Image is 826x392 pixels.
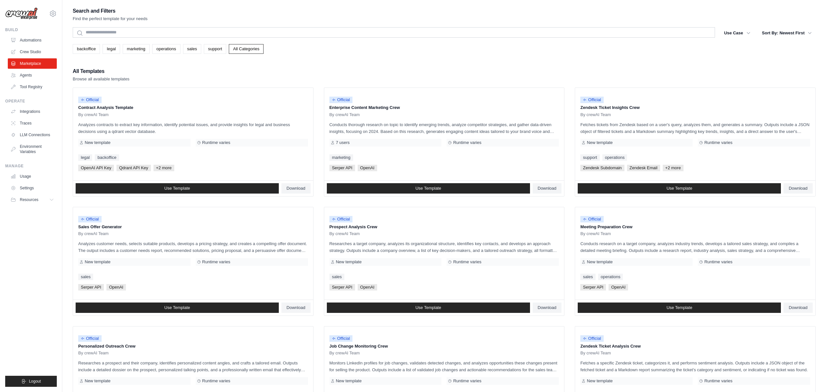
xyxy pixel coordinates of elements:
span: +2 more [663,165,684,171]
span: Official [78,216,102,222]
span: New template [85,140,110,145]
span: Serper API [78,284,104,291]
a: operations [152,44,180,54]
a: Use Template [76,183,279,194]
a: sales [580,274,595,280]
a: sales [183,44,201,54]
a: Download [533,183,562,194]
span: New template [85,259,110,265]
p: Job Change Monitoring Crew [329,343,559,350]
span: Official [78,97,102,103]
a: support [204,44,226,54]
a: Download [281,183,311,194]
a: marketing [123,44,150,54]
span: Use Template [667,305,692,310]
a: Integrations [8,106,57,117]
a: Use Template [578,183,781,194]
span: Runtime varies [202,259,230,265]
a: legal [78,154,92,161]
span: New template [85,378,110,384]
span: Runtime varies [202,378,230,384]
a: Crew Studio [8,47,57,57]
p: Prospect Analysis Crew [329,224,559,230]
a: Use Template [76,303,279,313]
a: Download [783,183,813,194]
div: Operate [5,99,57,104]
span: OpenAI API Key [78,165,114,171]
span: Qdrant API Key [117,165,151,171]
a: Download [281,303,311,313]
div: Chat Widget [794,361,826,392]
img: Logo [5,7,38,20]
span: OpenAI [358,165,377,171]
a: backoffice [95,154,119,161]
a: Traces [8,118,57,128]
span: Runtime varies [704,259,733,265]
button: Resources [8,195,57,205]
p: Fetches a specific Zendesk ticket, categorizes it, and performs sentiment analysis. Outputs inclu... [580,360,810,373]
span: Download [789,186,808,191]
span: OpenAI [106,284,126,291]
span: Serper API [580,284,606,291]
span: By crewAI Team [329,350,360,356]
span: Download [287,186,305,191]
span: Serper API [329,284,355,291]
span: Use Template [415,186,441,191]
a: Environment Variables [8,141,57,157]
p: Zendesk Ticket Insights Crew [580,104,810,111]
p: Researches a target company, analyzes its organizational structure, identifies key contacts, and ... [329,240,559,254]
span: Use Template [667,186,692,191]
p: Conducts thorough research on topic to identify emerging trends, analyze competitor strategies, a... [329,121,559,135]
p: Conducts research on a target company, analyzes industry trends, develops a tailored sales strate... [580,240,810,254]
span: By crewAI Team [78,112,109,117]
span: +2 more [154,165,174,171]
span: OpenAI [609,284,628,291]
button: Use Case [720,27,754,39]
span: Download [287,305,305,310]
button: Logout [5,376,57,387]
div: Build [5,27,57,32]
h2: Search and Filters [73,6,148,16]
a: Automations [8,35,57,45]
span: By crewAI Team [329,112,360,117]
span: By crewAI Team [329,231,360,236]
a: Settings [8,183,57,193]
span: By crewAI Team [78,231,109,236]
span: Use Template [164,186,190,191]
span: New template [587,259,612,265]
span: Serper API [329,165,355,171]
a: Marketplace [8,58,57,69]
span: Official [580,97,604,103]
span: Official [329,335,353,342]
span: Runtime varies [704,378,733,384]
p: Analyzes contracts to extract key information, identify potential issues, and provide insights fo... [78,121,308,135]
p: Zendesk Ticket Analysis Crew [580,343,810,350]
a: support [580,154,599,161]
span: Runtime varies [453,378,481,384]
span: Runtime varies [704,140,733,145]
a: backoffice [73,44,100,54]
button: Sort By: Newest First [758,27,816,39]
p: Browse all available templates [73,76,129,82]
a: Use Template [578,303,781,313]
span: New template [587,140,612,145]
a: sales [329,274,344,280]
span: New template [336,259,362,265]
span: Download [538,186,557,191]
span: By crewAI Team [580,112,611,117]
span: By crewAI Team [580,231,611,236]
span: Official [329,216,353,222]
a: operations [598,274,623,280]
a: marketing [329,154,353,161]
a: All Categories [229,44,264,54]
span: Zendesk Subdomain [580,165,624,171]
a: sales [78,274,93,280]
a: Tool Registry [8,82,57,92]
p: Personalized Outreach Crew [78,343,308,350]
div: Manage [5,163,57,169]
a: legal [103,44,120,54]
a: Download [533,303,562,313]
span: Runtime varies [202,140,230,145]
h2: All Templates [73,67,129,76]
span: Runtime varies [453,259,481,265]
